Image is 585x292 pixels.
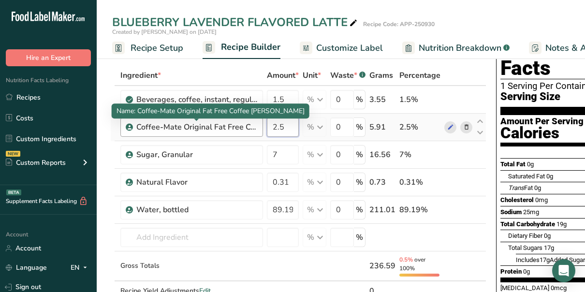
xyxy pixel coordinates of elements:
[136,204,257,216] div: Water, bottled
[120,70,161,81] span: Ingredient
[369,176,395,188] div: 0.73
[117,106,305,116] span: Name: Coffee-Mate Original Fat Free Coffee [PERSON_NAME]
[369,260,395,272] div: 236.59
[500,220,555,228] span: Total Carbohydrate
[399,94,440,105] div: 1.5%
[500,196,534,204] span: Cholesterol
[136,94,257,105] div: Beverages, coffee, instant, regular, powder
[399,149,440,161] div: 7%
[508,244,542,251] span: Total Sugars
[203,36,280,59] a: Recipe Builder
[527,161,534,168] span: 0g
[500,117,584,126] div: Amount Per Serving
[523,268,530,275] span: 0g
[267,70,299,81] span: Amount
[369,204,395,216] div: 211.01
[552,259,575,282] div: Open Intercom Messenger
[500,268,522,275] span: Protein
[300,37,383,59] a: Customize Label
[6,259,47,276] a: Language
[316,42,383,55] span: Customize Label
[6,190,21,195] div: BETA
[508,184,533,191] span: Fat
[71,262,91,274] div: EN
[556,220,567,228] span: 19g
[402,37,510,59] a: Nutrition Breakdown
[500,161,526,168] span: Total Fat
[112,14,359,31] div: BLUEBERRY LAVENDER FLAVORED LATTE
[546,173,553,180] span: 0g
[399,70,440,81] span: Percentage
[136,121,257,133] div: Coffee-Mate Original Fat Free Coffee [PERSON_NAME]
[500,208,522,216] span: Sodium
[303,70,321,81] span: Unit
[6,158,66,168] div: Custom Reports
[369,70,393,81] span: Grams
[508,173,545,180] span: Saturated Fat
[399,204,440,216] div: 89.19%
[508,232,542,239] span: Dietary Fiber
[399,121,440,133] div: 2.5%
[112,37,183,59] a: Recipe Setup
[369,149,395,161] div: 16.56
[534,184,541,191] span: 0g
[419,42,501,55] span: Nutrition Breakdown
[330,70,366,81] div: Waste
[500,284,549,292] span: [MEDICAL_DATA]
[500,126,584,140] div: Calories
[136,176,257,188] div: Natural Flavor
[508,184,524,191] i: Trans
[544,244,554,251] span: 17g
[535,196,548,204] span: 0mg
[6,151,20,157] div: NEW
[523,208,539,216] span: 25mg
[221,41,280,54] span: Recipe Builder
[399,256,413,263] span: 0.5%
[131,42,183,55] span: Recipe Setup
[136,149,257,161] div: Sugar, Granular
[500,91,560,103] span: Serving Size
[120,228,263,247] input: Add Ingredient
[369,94,395,105] div: 3.55
[544,232,551,239] span: 0g
[369,121,395,133] div: 5.91
[120,261,263,271] div: Gross Totals
[399,176,440,188] div: 0.31%
[363,20,435,29] div: Recipe Code: APP-250930
[540,256,550,263] span: 17g
[551,284,567,292] span: 0mcg
[112,28,217,36] span: Created by [PERSON_NAME] on [DATE]
[6,49,91,66] button: Hire an Expert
